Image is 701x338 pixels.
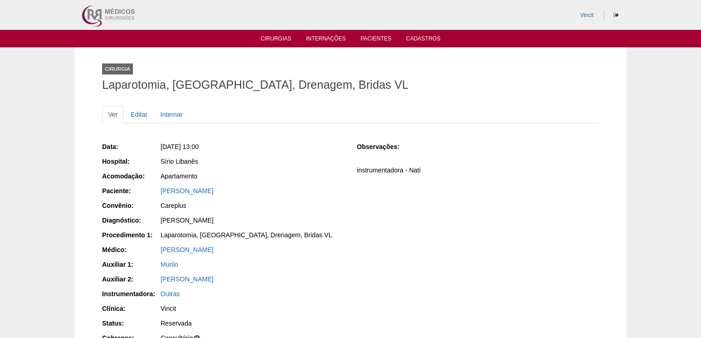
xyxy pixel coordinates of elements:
[161,157,344,166] div: Sírio Libanês
[102,216,160,225] div: Diagnóstico:
[614,12,619,18] i: Sair
[161,187,213,195] a: [PERSON_NAME]
[102,63,133,74] div: Cirurgia
[102,142,160,151] div: Data:
[102,289,160,298] div: Instrumentadora:
[125,106,154,123] a: Editar
[357,166,599,175] p: instrumentadora - Nati
[161,230,344,240] div: Laparotomia, [GEOGRAPHIC_DATA], Drenagem, Bridas VL
[102,106,124,123] a: Ver
[161,201,344,210] div: Careplus
[406,35,441,45] a: Cadastros
[155,106,189,123] a: Internar
[161,216,344,225] div: [PERSON_NAME]
[102,275,160,284] div: Auxiliar 2:
[102,304,160,313] div: Clínica:
[102,172,160,181] div: Acomodação:
[161,319,344,328] div: Reservada
[161,304,344,313] div: Vincit
[161,290,180,298] a: Outras
[580,12,594,18] a: Vincit
[102,201,160,210] div: Convênio:
[161,172,344,181] div: Apartamento
[102,260,160,269] div: Auxiliar 1:
[102,186,160,195] div: Paciente:
[102,230,160,240] div: Procedimento 1:
[161,261,178,268] a: Murilo
[306,35,346,45] a: Internações
[102,79,599,91] h1: Laparotomia, [GEOGRAPHIC_DATA], Drenagem, Bridas VL
[361,35,391,45] a: Pacientes
[261,35,292,45] a: Cirurgias
[102,319,160,328] div: Status:
[102,157,160,166] div: Hospital:
[161,275,213,283] a: [PERSON_NAME]
[161,246,213,253] a: [PERSON_NAME]
[357,142,414,151] div: Observações:
[161,143,199,150] span: [DATE] 13:00
[102,245,160,254] div: Médico:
